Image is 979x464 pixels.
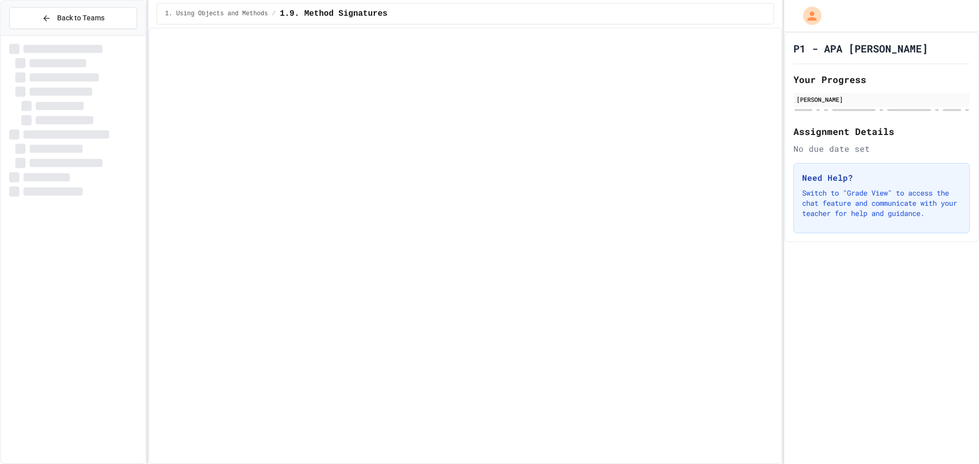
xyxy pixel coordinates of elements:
[793,124,970,139] h2: Assignment Details
[894,379,969,422] iframe: chat widget
[280,8,388,20] span: 1.9. Method Signatures
[802,188,961,219] p: Switch to "Grade View" to access the chat feature and communicate with your teacher for help and ...
[9,7,137,29] button: Back to Teams
[272,10,275,18] span: /
[57,13,105,23] span: Back to Teams
[792,4,824,28] div: My Account
[802,172,961,184] h3: Need Help?
[793,143,970,155] div: No due date set
[165,10,268,18] span: 1. Using Objects and Methods
[793,41,928,56] h1: P1 - APA [PERSON_NAME]
[793,72,970,87] h2: Your Progress
[936,423,969,454] iframe: chat widget
[796,95,967,104] div: [PERSON_NAME]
